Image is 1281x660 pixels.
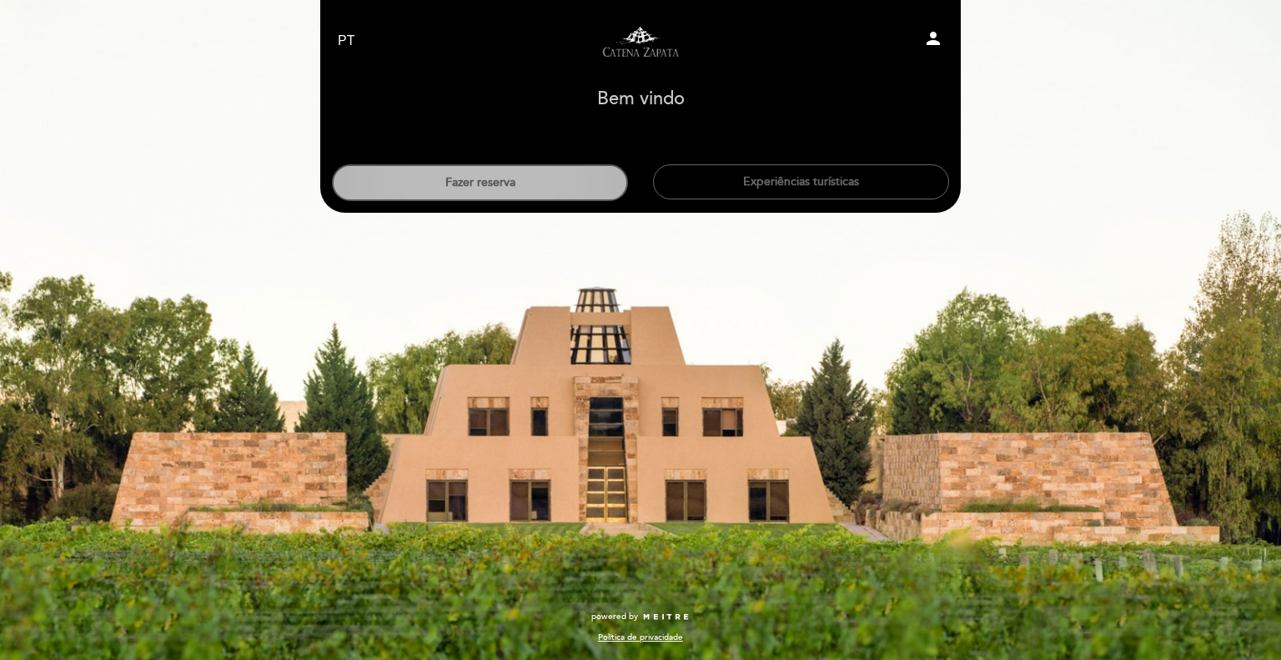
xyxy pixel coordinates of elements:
img: MEITRE [642,613,690,622]
a: Visitas y degustaciones en La Pirámide [536,18,745,64]
a: powered by [591,611,690,622]
h1: Bem vindo [597,89,685,109]
span: powered by [591,611,638,622]
button: Fazer reserva [332,164,628,201]
button: Experiências turísticas [653,164,949,199]
a: Política de privacidade [598,632,683,643]
button: person [923,28,943,54]
i: person [923,28,943,48]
